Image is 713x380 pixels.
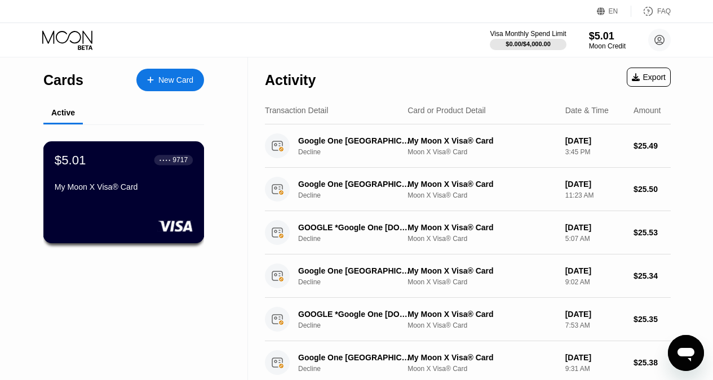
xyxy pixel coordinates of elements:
div: Google One [GEOGRAPHIC_DATA] IE [298,180,410,189]
div: ● ● ● ● [160,158,171,162]
div: Decline [298,148,418,156]
div: [DATE] [565,223,625,232]
div: Export [627,68,671,87]
div: Activity [265,72,316,88]
div: Moon Credit [589,42,626,50]
div: Active [51,108,75,117]
div: $25.50 [634,185,671,194]
div: Moon X Visa® Card [408,235,556,243]
div: $5.01● ● ● ●9717My Moon X Visa® Card [44,142,203,243]
div: $25.34 [634,271,671,280]
div: Moon X Visa® Card [408,191,556,199]
div: GOOGLE *Google One [DOMAIN_NAME][URL] [298,223,410,232]
div: 9717 [172,156,188,164]
div: $5.01 [589,30,626,42]
div: Decline [298,321,418,329]
div: [DATE] [565,136,625,145]
div: EN [597,6,631,17]
div: EN [609,7,618,15]
div: Google One [GEOGRAPHIC_DATA] IEDeclineMy Moon X Visa® CardMoon X Visa® Card[DATE]3:45 PM$25.49 [265,124,671,168]
div: New Card [136,69,204,91]
div: New Card [158,75,193,85]
div: Decline [298,278,418,286]
div: GOOGLE *Google One [DOMAIN_NAME][URL] [298,310,410,319]
div: Moon X Visa® Card [408,278,556,286]
div: Date & Time [565,106,609,115]
div: My Moon X Visa® Card [408,136,556,145]
div: 3:45 PM [565,148,625,156]
div: Card or Product Detail [408,106,486,115]
div: $5.01Moon Credit [589,30,626,50]
div: Google One [GEOGRAPHIC_DATA] IE [298,353,410,362]
div: Cards [43,72,83,88]
div: Google One [GEOGRAPHIC_DATA] IE [298,266,410,275]
div: Visa Monthly Spend Limit [490,30,566,38]
div: 9:31 AM [565,365,625,373]
div: 5:07 AM [565,235,625,243]
div: $25.38 [634,358,671,367]
div: Moon X Visa® Card [408,365,556,373]
div: My Moon X Visa® Card [408,310,556,319]
div: Decline [298,191,418,199]
div: My Moon X Visa® Card [55,182,193,191]
div: $0.00 / $4,000.00 [506,41,551,47]
div: FAQ [657,7,671,15]
div: Export [632,73,666,82]
div: My Moon X Visa® Card [408,180,556,189]
div: GOOGLE *Google One [DOMAIN_NAME][URL]DeclineMy Moon X Visa® CardMoon X Visa® Card[DATE]5:07 AM$25.53 [265,211,671,254]
div: Google One [GEOGRAPHIC_DATA] IE [298,136,410,145]
div: My Moon X Visa® Card [408,353,556,362]
div: Moon X Visa® Card [408,321,556,329]
div: Decline [298,365,418,373]
div: 7:53 AM [565,321,625,329]
div: [DATE] [565,180,625,189]
div: Moon X Visa® Card [408,148,556,156]
div: Visa Monthly Spend Limit$0.00/$4,000.00 [490,30,566,50]
div: $25.35 [634,315,671,324]
div: FAQ [631,6,671,17]
div: [DATE] [565,353,625,362]
div: Decline [298,235,418,243]
div: Google One [GEOGRAPHIC_DATA] IEDeclineMy Moon X Visa® CardMoon X Visa® Card[DATE]11:23 AM$25.50 [265,168,671,211]
div: Transaction Detail [265,106,328,115]
div: Amount [634,106,661,115]
div: $25.53 [634,228,671,237]
div: [DATE] [565,310,625,319]
div: My Moon X Visa® Card [408,223,556,232]
div: $25.49 [634,141,671,150]
div: 9:02 AM [565,278,625,286]
iframe: Кнопка запуска окна обмена сообщениями [668,335,704,371]
div: Google One [GEOGRAPHIC_DATA] IEDeclineMy Moon X Visa® CardMoon X Visa® Card[DATE]9:02 AM$25.34 [265,254,671,298]
div: [DATE] [565,266,625,275]
div: My Moon X Visa® Card [408,266,556,275]
div: GOOGLE *Google One [DOMAIN_NAME][URL]DeclineMy Moon X Visa® CardMoon X Visa® Card[DATE]7:53 AM$25.35 [265,298,671,341]
div: 11:23 AM [565,191,625,199]
div: $5.01 [55,153,86,167]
